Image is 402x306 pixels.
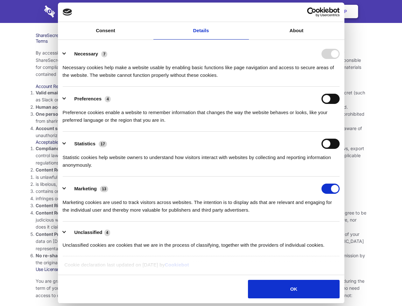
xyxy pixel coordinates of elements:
[36,166,367,202] li: You agree NOT to use Sharesecret to upload or share content that:
[36,278,367,299] p: You are granted permission to use the [DEMOGRAPHIC_DATA] services, subject to these terms of serv...
[63,237,340,249] div: Unclassified cookies are cookies that we are in the process of classifying, together with the pro...
[36,104,74,110] strong: Human accounts.
[258,2,287,21] a: Contact
[63,104,340,124] div: Preference cookies enable a website to remember information that changes the way the website beha...
[36,266,367,272] h3: Use License
[36,126,74,131] strong: Account security.
[36,202,367,209] li: You agree that you will use Sharesecret only to secure and share content that you have the right ...
[63,94,115,104] button: Preferences (4)
[63,9,72,16] img: logo
[249,22,344,40] a: About
[153,22,249,40] a: Details
[36,111,367,125] li: You are not allowed to share account credentials. Each account is dedicated to the individual who...
[36,146,132,151] strong: Compliance with local laws and regulations.
[36,104,367,111] li: Only human beings may create accounts. “Bot” accounts — those created by software, in an automate...
[63,59,340,79] div: Necessary cookies help make a website usable by enabling basic functions like page navigation and...
[74,51,98,56] label: Necessary
[63,149,340,169] div: Statistic cookies help website owners to understand how visitors interact with websites by collec...
[370,274,394,298] iframe: Drift Widget Chat Controller
[36,209,367,231] li: You are solely responsible for the content you share on Sharesecret, and with the people you shar...
[36,49,367,78] p: By accessing the Sharesecret web application at and any other related services, apps and software...
[284,7,340,17] a: Usercentrics Cookiebot - opens in a new window
[44,5,99,18] img: logo-wordmark-white-trans-d4663122ce5f474addd5e946df7df03e33cb6a1c49d2221995e7729f52c070b2.svg
[36,195,367,202] li: infringes on any proprietary right of any party, including patent, trademark, trade secret, copyr...
[36,125,367,139] li: You are responsible for your own account security, including the security of your Sharesecret acc...
[74,96,102,101] label: Preferences
[105,96,111,102] span: 4
[36,167,82,172] strong: Content Restrictions.
[101,51,107,57] span: 7
[99,141,107,147] span: 17
[36,38,367,44] h3: Terms
[100,186,108,192] span: 13
[63,184,112,194] button: Marketing (13)
[74,186,97,191] label: Marketing
[36,231,72,237] strong: Content Privacy.
[36,252,367,266] li: If you were the recipient of a Sharesecret link, you agree not to re-share it with anyone else, u...
[36,253,68,258] strong: No re-sharing.
[63,229,114,237] button: Unclassified (4)
[36,84,367,89] h3: Account Requirements
[63,139,111,149] button: Statistics (17)
[248,280,339,298] button: OK
[165,262,189,267] a: Cookiebot
[36,188,367,195] li: contains or installs any active malware or exploits, or uses our platform for exploit delivery (s...
[36,203,70,208] strong: Content Rights.
[36,33,367,38] h1: ShareSecret Terms of Service
[36,210,87,215] strong: Content Responsibility.
[187,2,215,21] a: Pricing
[36,89,367,104] li: You must provide a valid email address, either directly, or through approved third-party integrat...
[104,229,110,236] span: 4
[289,2,316,21] a: Login
[36,174,367,181] li: is unlawful or promotes unlawful activities
[58,22,153,40] a: Consent
[36,111,90,117] strong: One person per account.
[36,181,367,188] li: is libelous, defamatory, or fraudulent
[74,141,95,146] label: Statistics
[36,231,367,252] li: You understand that [DEMOGRAPHIC_DATA] or it’s representatives have no ability to retrieve the pl...
[63,49,111,59] button: Necessary (7)
[36,145,367,166] li: Your use of the Sharesecret must not violate any applicable laws, including copyright or trademar...
[60,261,342,273] div: Cookie declaration last updated on [DATE] by
[36,90,61,95] strong: Valid email.
[63,194,340,214] div: Marketing cookies are used to track visitors across websites. The intention is to display ads tha...
[36,139,367,145] h3: Acceptable Use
